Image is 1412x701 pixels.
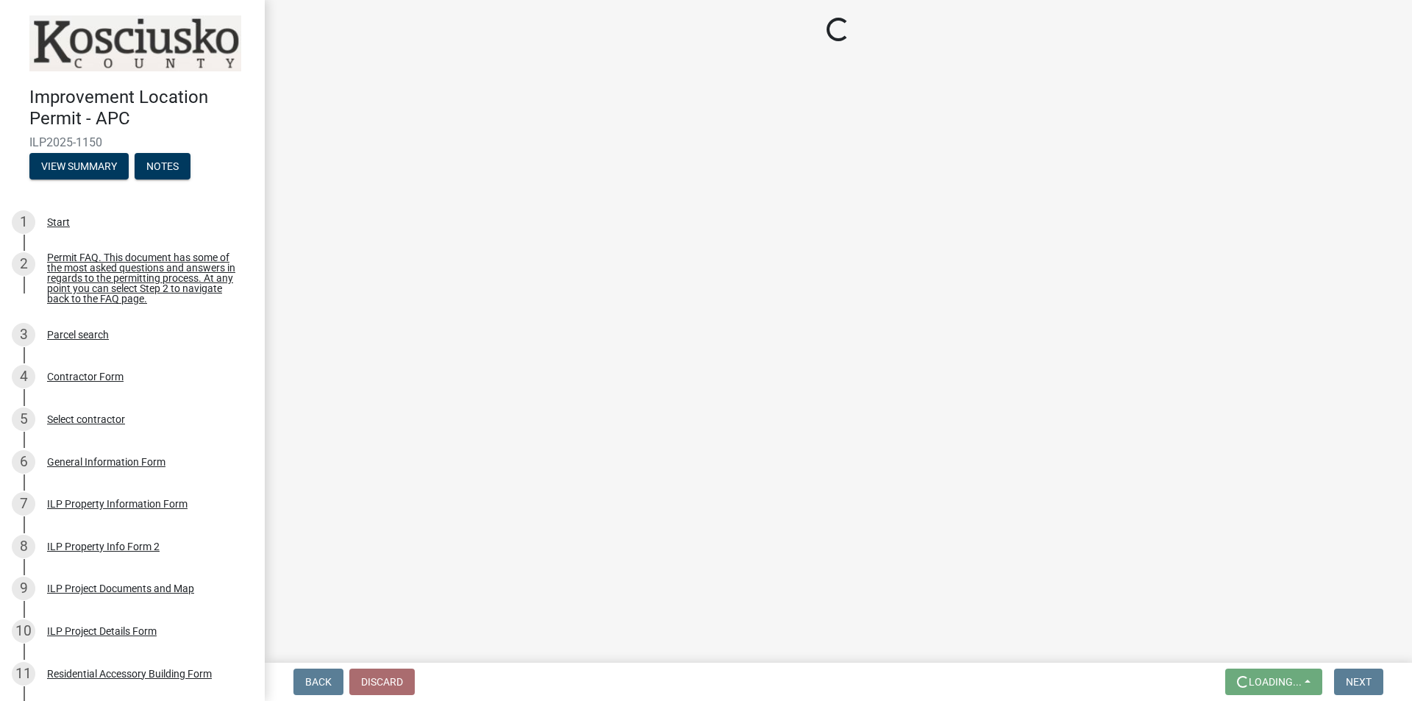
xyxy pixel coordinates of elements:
[47,252,241,304] div: Permit FAQ. This document has some of the most asked questions and answers in regards to the perm...
[12,323,35,346] div: 3
[29,87,253,129] h4: Improvement Location Permit - APC
[12,408,35,431] div: 5
[12,252,35,276] div: 2
[12,365,35,388] div: 4
[12,577,35,600] div: 9
[1249,676,1302,688] span: Loading...
[29,161,129,173] wm-modal-confirm: Summary
[47,371,124,382] div: Contractor Form
[135,161,190,173] wm-modal-confirm: Notes
[12,492,35,516] div: 7
[12,619,35,643] div: 10
[47,330,109,340] div: Parcel search
[47,583,194,594] div: ILP Project Documents and Map
[47,499,188,509] div: ILP Property Information Form
[47,217,70,227] div: Start
[12,210,35,234] div: 1
[47,414,125,424] div: Select contractor
[1346,676,1372,688] span: Next
[29,15,241,71] img: Kosciusko County, Indiana
[349,669,415,695] button: Discard
[135,153,190,179] button: Notes
[293,669,343,695] button: Back
[12,450,35,474] div: 6
[1334,669,1383,695] button: Next
[29,153,129,179] button: View Summary
[12,662,35,686] div: 11
[47,541,160,552] div: ILP Property Info Form 2
[47,669,212,679] div: Residential Accessory Building Form
[47,626,157,636] div: ILP Project Details Form
[47,457,165,467] div: General Information Form
[1225,669,1322,695] button: Loading...
[12,535,35,558] div: 8
[29,135,235,149] span: ILP2025-1150
[305,676,332,688] span: Back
